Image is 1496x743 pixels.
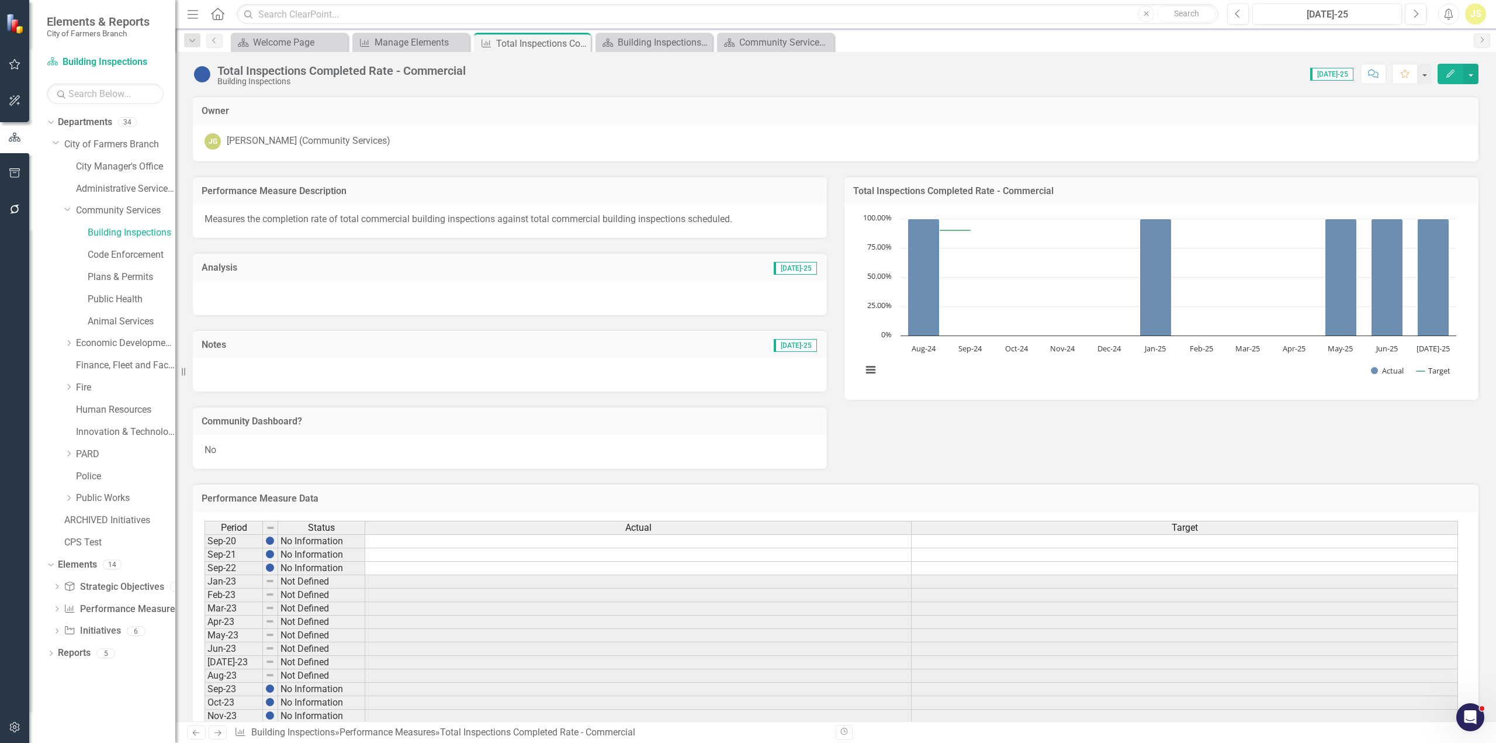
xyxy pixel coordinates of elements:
[64,603,179,616] a: Performance Measures
[720,35,831,50] a: Community Services Welcome Page
[47,15,150,29] span: Elements & Reports
[265,576,275,586] img: 8DAGhfEEPCf229AAAAAElFTkSuQmCC
[265,671,275,680] img: 8DAGhfEEPCf229AAAAAElFTkSuQmCC
[867,241,892,252] text: 75.00%
[227,134,390,148] div: [PERSON_NAME] (Community Services)
[251,727,335,738] a: Building Inspections
[103,560,122,570] div: 14
[76,381,175,395] a: Fire
[1005,343,1028,354] text: Oct-24
[76,337,175,350] a: Economic Development, Tourism & Planning
[278,710,365,723] td: No Information
[1190,343,1213,354] text: Feb-25
[1050,343,1075,354] text: Nov-24
[202,106,1470,116] h3: Owner
[202,493,1470,504] h3: Performance Measure Data
[278,602,365,616] td: Not Defined
[205,642,263,656] td: Jun-23
[76,182,175,196] a: Administrative Services & Communications
[88,315,175,329] a: Animal Services
[881,329,892,340] text: 0%
[1283,343,1305,354] text: Apr-25
[912,343,936,354] text: Aug-24
[308,523,335,533] span: Status
[1256,8,1398,22] div: [DATE]-25
[76,426,175,439] a: Innovation & Technology
[1465,4,1486,25] button: JS
[863,362,879,378] button: View chart menu, Chart
[278,683,365,696] td: No Information
[375,35,466,50] div: Manage Elements
[1252,4,1402,25] button: [DATE]-25
[47,84,164,104] input: Search Below...
[205,213,815,226] p: Measures the completion rate of total commercial building inspections against total commercial bu...
[278,548,365,562] td: No Information
[217,77,466,86] div: Building Inspections
[265,630,275,640] img: 8DAGhfEEPCf229AAAAAElFTkSuQmCC
[1328,343,1353,354] text: May-25
[265,697,275,707] img: BgCOk07PiH71IgAAAABJRU5ErkJggg==
[278,562,365,575] td: No Information
[340,727,435,738] a: Performance Measures
[64,580,164,594] a: Strategic Objectives
[76,204,175,217] a: Community Services
[205,534,263,548] td: Sep-20
[88,271,175,284] a: Plans & Permits
[278,534,365,548] td: No Information
[205,656,263,669] td: [DATE]-23
[234,726,827,739] div: » »
[265,644,275,653] img: 8DAGhfEEPCf229AAAAAElFTkSuQmCC
[278,669,365,683] td: Not Defined
[193,65,212,84] img: No Information
[1172,523,1198,533] span: Target
[278,642,365,656] td: Not Defined
[278,629,365,642] td: Not Defined
[278,616,365,629] td: Not Defined
[58,116,112,129] a: Departments
[625,523,652,533] span: Actual
[76,359,175,372] a: Finance, Fleet and Facilities
[205,696,263,710] td: Oct-23
[856,213,1467,388] div: Chart. Highcharts interactive chart.
[774,262,817,275] span: [DATE]-25
[64,514,175,527] a: ARCHIVED Initiatives
[96,648,115,658] div: 5
[205,133,221,150] div: JG
[127,626,146,636] div: 6
[202,340,421,350] h3: Notes
[856,213,1462,388] svg: Interactive chart
[265,657,275,666] img: 8DAGhfEEPCf229AAAAAElFTkSuQmCC
[908,219,1449,336] g: Actual, series 1 of 2. Bar series with 12 bars.
[867,300,892,310] text: 25.00%
[1157,6,1215,22] button: Search
[1456,703,1484,731] iframe: Intercom live chat
[58,647,91,660] a: Reports
[237,4,1218,25] input: Search ClearPoint...
[1375,343,1398,354] text: Jun-25
[440,727,635,738] div: Total Inspections Completed Rate - Commercial
[266,523,275,533] img: 8DAGhfEEPCf229AAAAAElFTkSuQmCC
[253,35,345,50] div: Welcome Page
[1371,365,1404,376] button: Show Actual
[867,271,892,281] text: 50.00%
[76,470,175,483] a: Police
[64,624,120,638] a: Initiatives
[1372,219,1403,336] path: Jun-25, 99.81. Actual.
[205,444,216,455] span: No
[205,616,263,629] td: Apr-23
[205,669,263,683] td: Aug-23
[47,29,150,38] small: City of Farmers Branch
[64,536,175,550] a: CPS Test
[202,262,476,273] h3: Analysis
[908,219,940,336] path: Aug-24, 99.57. Actual.
[234,35,345,50] a: Welcome Page
[958,343,982,354] text: Sep-24
[278,589,365,602] td: Not Defined
[221,523,247,533] span: Period
[853,186,1470,196] h3: Total Inspections Completed Rate - Commercial
[76,448,175,461] a: PARD
[265,536,275,545] img: BgCOk07PiH71IgAAAABJRU5ErkJggg==
[598,35,709,50] a: Building Inspections Welcome Page
[205,602,263,616] td: Mar-23
[863,212,892,223] text: 100.00%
